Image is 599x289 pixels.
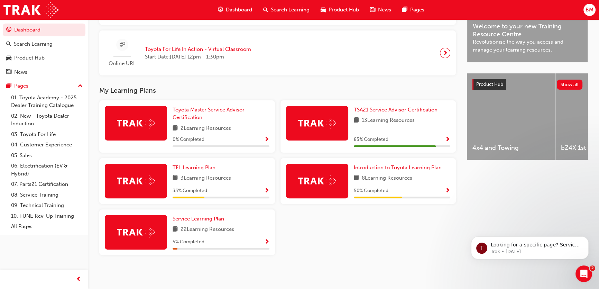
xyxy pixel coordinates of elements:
span: News [378,6,391,14]
button: DashboardSearch LearningProduct HubNews [3,22,85,80]
span: Show Progress [264,137,269,143]
span: Toyota For Life In Action - Virtual Classroom [145,45,251,53]
a: Product HubShow all [472,79,582,90]
button: Show Progress [445,187,450,195]
span: Pages [410,6,424,14]
span: BM [586,6,593,14]
button: Show Progress [264,187,269,195]
span: 8 Learning Resources [362,174,412,183]
img: Trak [3,2,58,18]
span: Show Progress [264,239,269,245]
span: 4x4 and Towing [472,144,550,152]
a: 10. TUNE Rev-Up Training [8,211,85,222]
img: Trak [117,227,155,237]
button: Pages [3,80,85,92]
a: 05. Sales [8,150,85,161]
span: Search Learning [271,6,310,14]
span: guage-icon [218,6,223,14]
img: Trak [298,175,336,186]
a: Service Learning Plan [173,215,227,223]
span: 85 % Completed [354,136,388,144]
span: Toyota Master Service Advisor Certification [173,107,245,121]
a: guage-iconDashboard [212,3,258,17]
span: news-icon [370,6,375,14]
img: Trak [117,118,155,128]
a: 04. Customer Experience [8,139,85,150]
a: search-iconSearch Learning [258,3,315,17]
a: Online URLToyota For Life In Action - Virtual ClassroomStart Date:[DATE] 12pm - 1:30pm [105,36,450,70]
span: pages-icon [402,6,407,14]
span: Dashboard [226,6,252,14]
a: news-iconNews [365,3,397,17]
div: News [14,68,27,76]
span: book-icon [354,174,359,183]
h3: My Learning Plans [99,87,456,94]
span: prev-icon [76,275,81,284]
a: 03. Toyota For Life [8,129,85,140]
a: 07. Parts21 Certification [8,179,85,190]
a: TFL Learning Plan [173,164,218,172]
button: BM [583,4,596,16]
span: book-icon [173,174,178,183]
span: next-icon [443,48,448,58]
div: Pages [14,82,28,90]
span: Show Progress [264,188,269,194]
a: Toyota Master Service Advisor Certification [173,106,269,121]
button: Show Progress [264,238,269,246]
button: Show all [557,80,583,90]
iframe: Intercom notifications message [461,222,599,270]
img: Trak [298,118,336,128]
span: Online URL [105,60,139,67]
span: Introduction to Toyota Learning Plan [354,164,442,171]
a: Dashboard [3,24,85,36]
span: 13 Learning Resources [362,116,415,125]
span: book-icon [354,116,359,125]
iframe: Intercom live chat [575,265,592,282]
span: 2 Learning Resources [181,124,231,133]
span: Product Hub [476,81,503,87]
a: 08. Service Training [8,190,85,200]
span: pages-icon [6,83,11,89]
span: search-icon [263,6,268,14]
div: Search Learning [14,40,53,48]
a: Search Learning [3,38,85,51]
span: 2 [590,265,595,271]
span: 33 % Completed [173,187,207,195]
button: Show Progress [264,135,269,144]
a: Product Hub [3,52,85,64]
span: Service Learning Plan [173,216,224,222]
img: Trak [117,175,155,186]
span: news-icon [6,69,11,75]
span: guage-icon [6,27,11,33]
a: 06. Electrification (EV & Hybrid) [8,161,85,179]
a: 09. Technical Training [8,200,85,211]
a: News [3,66,85,79]
span: 3 Learning Resources [181,174,231,183]
span: Show Progress [445,188,450,194]
a: TSA21 Service Advisor Certification [354,106,440,114]
span: Start Date: [DATE] 12pm - 1:30pm [145,53,251,61]
span: 5 % Completed [173,238,204,246]
a: 02. New - Toyota Dealer Induction [8,111,85,129]
span: TFL Learning Plan [173,164,215,171]
span: book-icon [173,124,178,133]
span: car-icon [321,6,326,14]
span: up-icon [78,82,83,91]
a: 01. Toyota Academy - 2025 Dealer Training Catalogue [8,92,85,111]
span: 22 Learning Resources [181,225,234,234]
span: book-icon [173,225,178,234]
button: Show Progress [445,135,450,144]
span: 0 % Completed [173,136,204,144]
span: 50 % Completed [354,187,388,195]
span: TSA21 Service Advisor Certification [354,107,437,113]
span: Revolutionise the way you access and manage your learning resources. [473,38,582,54]
span: car-icon [6,55,11,61]
a: pages-iconPages [397,3,430,17]
span: Show Progress [445,137,450,143]
span: search-icon [6,41,11,47]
